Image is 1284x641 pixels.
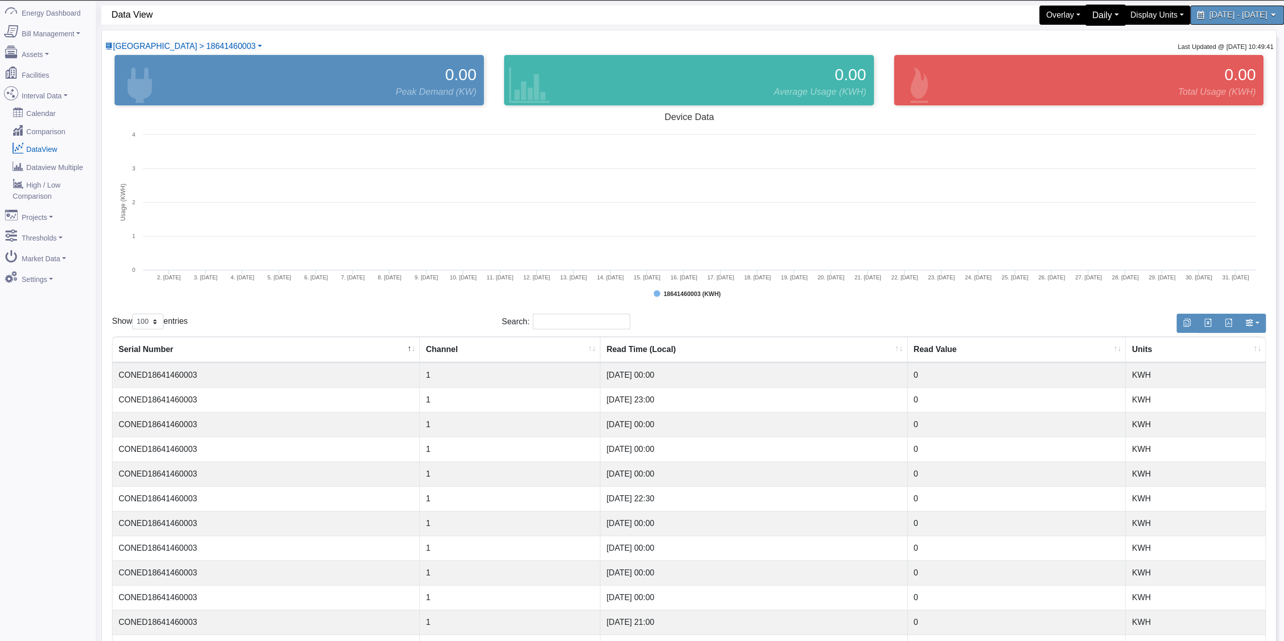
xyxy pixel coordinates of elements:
[1218,314,1239,333] button: Generate PDF
[600,536,908,560] td: [DATE] 00:00
[113,486,420,511] td: CONED18641460003
[420,560,600,585] td: 1
[908,511,1126,536] td: 0
[908,337,1126,363] th: Read Value : activate to sort column ascending
[634,274,660,280] tspan: 15. [DATE]
[157,274,181,280] tspan: 2. [DATE]
[194,274,217,280] tspan: 3. [DATE]
[420,486,600,511] td: 1
[1186,274,1212,280] tspan: 30. [DATE]
[420,363,600,387] td: 1
[420,536,600,560] td: 1
[420,585,600,610] td: 1
[908,610,1126,634] td: 0
[396,85,476,99] span: Peak Demand (KW)
[415,274,438,280] tspan: 9. [DATE]
[600,412,908,437] td: [DATE] 00:00
[113,437,420,461] td: CONED18641460003
[908,461,1126,486] td: 0
[1126,610,1265,634] td: KWH
[341,274,365,280] tspan: 7. [DATE]
[781,274,808,280] tspan: 19. [DATE]
[113,387,420,412] td: CONED18641460003
[1177,314,1198,333] button: Copy to clipboard
[1038,274,1065,280] tspan: 26. [DATE]
[744,274,771,280] tspan: 18. [DATE]
[1178,43,1273,50] small: Last Updated @ [DATE] 10:49:41
[908,387,1126,412] td: 0
[113,337,420,363] th: Serial Number : activate to sort column descending
[120,184,127,221] tspan: Usage (KWH)
[1224,63,1256,87] span: 0.00
[132,132,135,138] text: 4
[1112,274,1139,280] tspan: 28. [DATE]
[908,412,1126,437] td: 0
[420,610,600,634] td: 1
[597,274,624,280] tspan: 14. [DATE]
[113,363,420,387] td: CONED18641460003
[533,314,630,329] input: Search:
[908,560,1126,585] td: 0
[854,274,881,280] tspan: 21. [DATE]
[1126,363,1265,387] td: KWH
[1001,274,1028,280] tspan: 25. [DATE]
[1075,274,1102,280] tspan: 27. [DATE]
[450,274,476,280] tspan: 10. [DATE]
[1178,85,1256,99] span: Total Usage (KWH)
[420,461,600,486] td: 1
[1126,511,1265,536] td: KWH
[113,42,256,50] span: Device List
[378,274,402,280] tspan: 8. [DATE]
[663,290,720,298] tspan: 18641460003 (KWH)
[908,536,1126,560] td: 0
[908,437,1126,461] td: 0
[420,511,600,536] td: 1
[834,63,866,87] span: 0.00
[1039,6,1086,25] div: Overlay
[600,363,908,387] td: [DATE] 00:00
[1126,461,1265,486] td: KWH
[600,585,908,610] td: [DATE] 00:00
[231,274,254,280] tspan: 4. [DATE]
[1149,274,1176,280] tspan: 29. [DATE]
[105,42,262,50] a: [GEOGRAPHIC_DATA] > 18641460003
[132,267,135,273] text: 0
[600,337,908,363] th: Read Time (Local) : activate to sort column ascending
[267,274,291,280] tspan: 5. [DATE]
[600,511,908,536] td: [DATE] 00:00
[1126,412,1265,437] td: KWH
[671,274,697,280] tspan: 16. [DATE]
[664,112,714,122] tspan: Device Data
[113,610,420,634] td: CONED18641460003
[560,274,587,280] tspan: 13. [DATE]
[908,486,1126,511] td: 0
[965,274,991,280] tspan: 24. [DATE]
[304,274,328,280] tspan: 6. [DATE]
[486,274,513,280] tspan: 11. [DATE]
[523,274,550,280] tspan: 12. [DATE]
[600,610,908,634] td: [DATE] 21:00
[420,412,600,437] td: 1
[112,314,188,329] label: Show entries
[707,274,734,280] tspan: 17. [DATE]
[420,387,600,412] td: 1
[132,165,135,171] text: 3
[113,461,420,486] td: CONED18641460003
[501,314,630,329] label: Search:
[113,585,420,610] td: CONED18641460003
[1239,314,1266,333] button: Show/Hide Columns
[132,233,135,239] text: 1
[445,63,476,87] span: 0.00
[420,437,600,461] td: 1
[1126,337,1265,363] th: Units : activate to sort column ascending
[818,274,845,280] tspan: 20. [DATE]
[1197,314,1218,333] button: Export to Excel
[600,461,908,486] td: [DATE] 00:00
[132,314,163,329] select: Showentries
[600,560,908,585] td: [DATE] 00:00
[132,199,135,205] text: 2
[1126,536,1265,560] td: KWH
[1126,585,1265,610] td: KWH
[113,511,420,536] td: CONED18641460003
[420,337,600,363] th: Channel : activate to sort column ascending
